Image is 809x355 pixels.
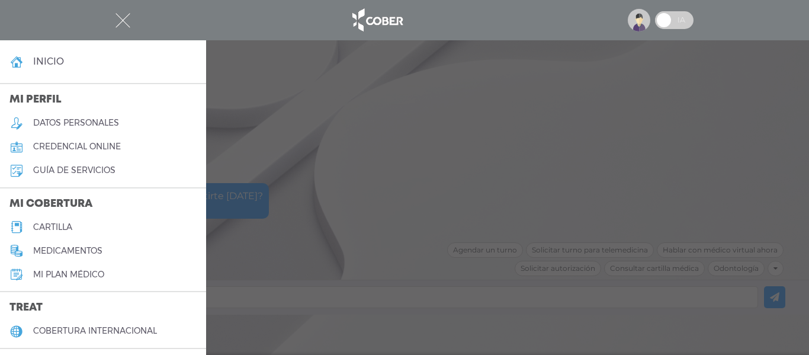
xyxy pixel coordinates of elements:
img: logo_cober_home-white.png [346,6,408,34]
h5: credencial online [33,142,121,152]
img: profile-placeholder.svg [628,9,650,31]
h5: medicamentos [33,246,102,256]
img: Cober_menu-close-white.svg [115,13,130,28]
h5: Mi plan médico [33,270,104,280]
h5: guía de servicios [33,165,115,175]
h5: cobertura internacional [33,326,157,336]
h4: inicio [33,56,64,67]
h5: cartilla [33,222,72,232]
h5: datos personales [33,118,119,128]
